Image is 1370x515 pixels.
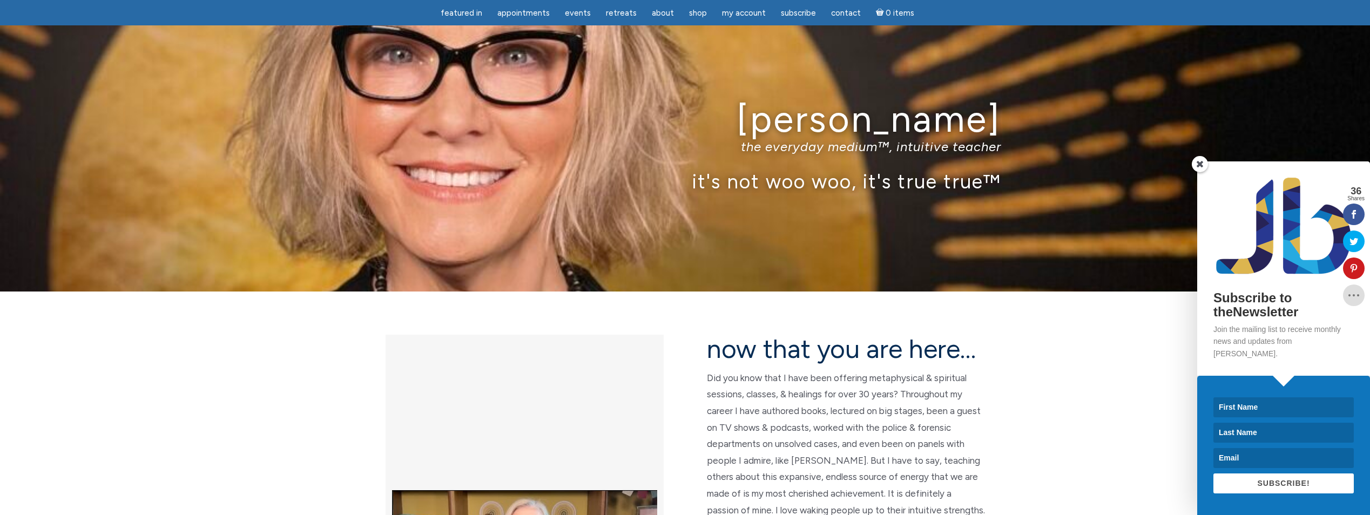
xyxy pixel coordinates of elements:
[558,3,597,24] a: Events
[876,8,886,18] i: Cart
[652,8,674,18] span: About
[491,3,556,24] a: Appointments
[869,2,921,24] a: Cart0 items
[1213,423,1354,443] input: Last Name
[689,8,707,18] span: Shop
[781,8,816,18] span: Subscribe
[497,8,550,18] span: Appointments
[645,3,680,24] a: About
[369,170,1001,193] p: it's not woo woo, it's true true™
[1347,186,1365,196] span: 36
[606,8,637,18] span: Retreats
[441,8,482,18] span: featured in
[1213,397,1354,417] input: First Name
[886,9,914,17] span: 0 items
[1213,448,1354,468] input: Email
[707,335,985,363] h2: now that you are here…
[683,3,713,24] a: Shop
[774,3,822,24] a: Subscribe
[1257,479,1310,487] span: SUBSCRIBE!
[831,8,861,18] span: Contact
[1213,473,1354,493] button: SUBSCRIBE!
[565,8,591,18] span: Events
[722,8,766,18] span: My Account
[369,99,1001,139] h1: [PERSON_NAME]
[1213,323,1354,360] p: Join the mailing list to receive monthly news and updates from [PERSON_NAME].
[825,3,867,24] a: Contact
[1347,196,1365,201] span: Shares
[434,3,489,24] a: featured in
[716,3,772,24] a: My Account
[1213,291,1354,320] h2: Subscribe to theNewsletter
[369,139,1001,154] p: the everyday medium™, intuitive teacher
[599,3,643,24] a: Retreats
